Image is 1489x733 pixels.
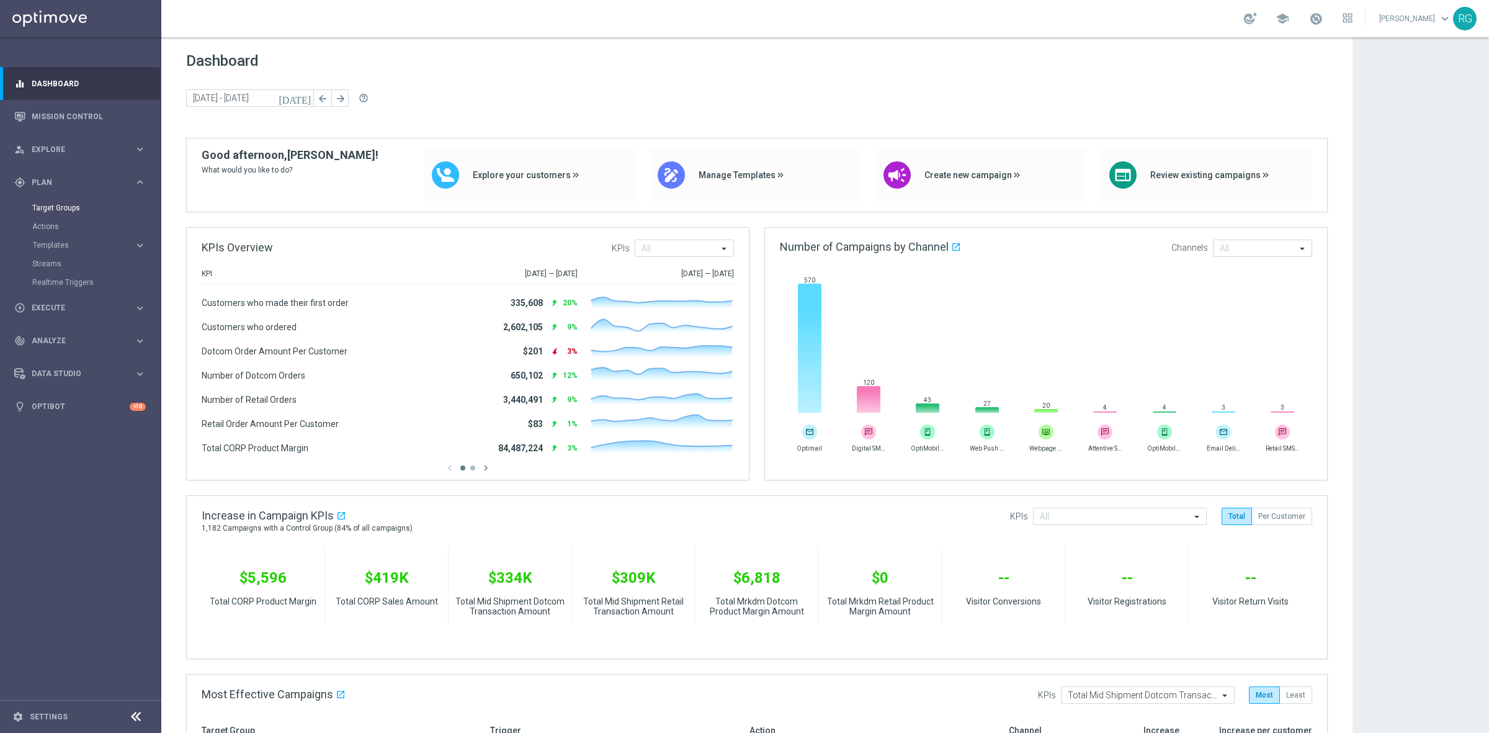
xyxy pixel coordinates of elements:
[14,100,146,133] div: Mission Control
[1276,12,1289,25] span: school
[32,199,160,217] div: Target Groups
[130,403,146,411] div: +10
[14,112,146,122] button: Mission Control
[32,217,160,236] div: Actions
[1378,9,1453,28] a: [PERSON_NAME]keyboard_arrow_down
[32,179,134,186] span: Plan
[134,302,146,314] i: keyboard_arrow_right
[14,67,146,100] div: Dashboard
[32,203,129,213] a: Target Groups
[1453,7,1477,30] div: RG
[14,78,25,89] i: equalizer
[14,368,134,379] div: Data Studio
[14,144,134,155] div: Explore
[134,335,146,347] i: keyboard_arrow_right
[12,711,24,722] i: settings
[14,335,25,346] i: track_changes
[33,241,122,249] span: Templates
[14,303,146,313] button: play_circle_outline Execute keyboard_arrow_right
[32,337,134,344] span: Analyze
[32,67,146,100] a: Dashboard
[33,241,134,249] div: Templates
[14,145,146,155] button: person_search Explore keyboard_arrow_right
[14,79,146,89] button: equalizer Dashboard
[32,390,130,423] a: Optibot
[14,401,25,412] i: lightbulb
[134,143,146,155] i: keyboard_arrow_right
[14,402,146,411] button: lightbulb Optibot +10
[14,144,25,155] i: person_search
[134,240,146,251] i: keyboard_arrow_right
[14,336,146,346] button: track_changes Analyze keyboard_arrow_right
[134,176,146,188] i: keyboard_arrow_right
[14,302,134,313] div: Execute
[32,240,146,250] button: Templates keyboard_arrow_right
[30,713,68,721] a: Settings
[14,335,134,346] div: Analyze
[32,277,129,287] a: Realtime Triggers
[32,304,134,312] span: Execute
[14,390,146,423] div: Optibot
[32,370,134,377] span: Data Studio
[32,259,129,269] a: Streams
[14,177,25,188] i: gps_fixed
[134,368,146,380] i: keyboard_arrow_right
[32,236,160,254] div: Templates
[1438,12,1452,25] span: keyboard_arrow_down
[14,177,134,188] div: Plan
[14,178,146,187] button: gps_fixed Plan keyboard_arrow_right
[32,100,146,133] a: Mission Control
[32,146,134,153] span: Explore
[32,273,160,292] div: Realtime Triggers
[32,222,129,232] a: Actions
[32,254,160,273] div: Streams
[14,369,146,379] button: Data Studio keyboard_arrow_right
[14,302,25,313] i: play_circle_outline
